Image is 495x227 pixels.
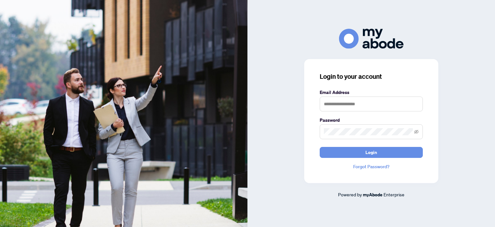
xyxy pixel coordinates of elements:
[365,147,377,158] span: Login
[320,163,423,170] a: Forgot Password?
[414,129,419,134] span: eye-invisible
[363,191,383,198] a: myAbode
[320,147,423,158] button: Login
[320,117,423,124] label: Password
[383,191,404,197] span: Enterprise
[320,72,423,81] h3: Login to your account
[338,191,362,197] span: Powered by
[320,89,423,96] label: Email Address
[339,29,403,48] img: ma-logo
